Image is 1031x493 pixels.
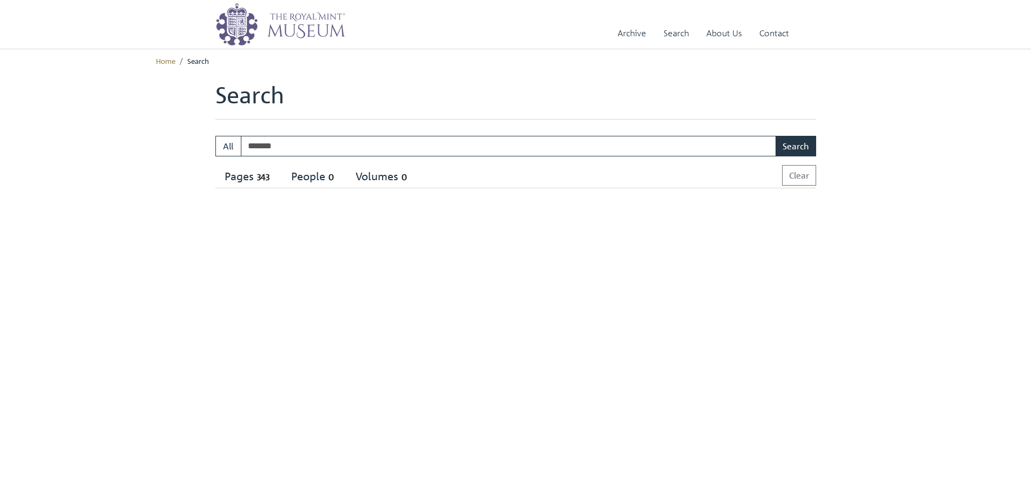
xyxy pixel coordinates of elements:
span: Search [187,56,209,65]
a: Home [156,56,175,65]
span: 343 [254,171,273,183]
a: Search [664,18,689,49]
button: Clear [782,165,816,186]
button: All [215,136,241,156]
input: Enter one or more search terms... [241,136,777,156]
div: Pages [225,170,273,183]
a: Archive [618,18,646,49]
div: People [291,170,337,183]
img: logo_wide.png [215,3,345,46]
div: Volumes [356,170,410,183]
h1: Search [215,81,816,119]
span: 0 [325,171,337,183]
a: Contact [759,18,789,49]
span: 0 [398,171,410,183]
a: About Us [706,18,742,49]
button: Search [776,136,816,156]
